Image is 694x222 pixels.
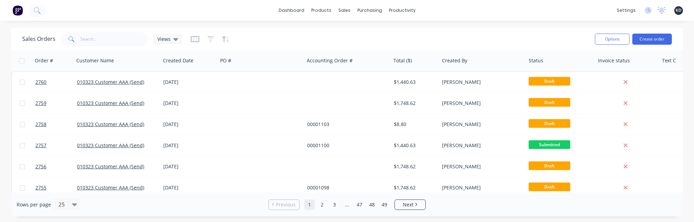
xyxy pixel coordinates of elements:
[77,121,144,127] a: 010323 Customer AAA (Send)
[442,79,519,86] div: [PERSON_NAME]
[35,57,53,64] div: Order #
[269,201,299,208] a: Previous page
[157,35,171,43] span: Views
[394,79,435,86] div: $1,440.63
[394,163,435,170] div: $1,748.62
[354,5,385,16] div: purchasing
[12,5,23,16] img: Factory
[163,121,215,128] div: [DATE]
[529,183,570,191] span: Draft
[35,100,46,107] span: 2759
[35,135,77,156] a: 2757
[442,142,519,149] div: [PERSON_NAME]
[220,57,231,64] div: PO #
[35,184,46,191] span: 2755
[442,100,519,107] div: [PERSON_NAME]
[35,79,46,86] span: 2760
[35,177,77,198] a: 2755
[394,184,435,191] div: $1,748.62
[276,201,296,208] span: Previous
[329,199,340,210] a: Page 3
[529,57,543,64] div: Status
[613,5,639,16] div: settings
[379,199,390,210] a: Page 49
[393,57,412,64] div: Total ($)
[35,93,77,114] a: 2759
[163,79,215,86] div: [DATE]
[676,7,682,14] span: KD
[35,121,46,128] span: 2758
[598,57,630,64] div: Invoice status
[442,57,467,64] div: Created By
[163,163,215,170] div: [DATE]
[335,5,354,16] div: sales
[342,199,352,210] a: Jump forward
[442,163,519,170] div: [PERSON_NAME]
[385,5,419,16] div: productivity
[394,100,435,107] div: $1,748.62
[662,57,676,64] div: Text C
[632,34,672,45] button: Create order
[308,5,335,16] div: products
[304,199,315,210] a: Page 1 is your current page
[275,5,308,16] a: dashboard
[529,140,570,149] span: Submitted
[35,142,46,149] span: 2757
[354,199,365,210] a: Page 47
[77,79,144,85] a: 010323 Customer AAA (Send)
[35,114,77,135] a: 2758
[35,156,77,177] a: 2756
[307,57,353,64] div: Accounting Order #
[529,119,570,128] span: Draft
[307,184,384,191] div: 00001098
[529,77,570,86] span: Draft
[35,72,77,92] a: 2760
[77,163,144,170] a: 010323 Customer AAA (Send)
[442,184,519,191] div: [PERSON_NAME]
[317,199,327,210] a: Page 2
[35,163,46,170] span: 2756
[595,34,630,45] button: Options
[367,199,377,210] a: Page 48
[77,100,144,106] a: 010323 Customer AAA (Send)
[163,57,193,64] div: Created Date
[307,142,384,149] div: 00001100
[394,142,435,149] div: $1,440.63
[163,100,215,107] div: [DATE]
[442,121,519,128] div: [PERSON_NAME]
[77,142,144,149] a: 010323 Customer AAA (Send)
[395,201,425,208] a: Next page
[77,184,144,191] a: 010323 Customer AAA (Send)
[529,161,570,170] span: Draft
[307,121,384,128] div: 00001103
[80,32,148,46] input: Search...
[76,57,114,64] div: Customer Name
[394,121,435,128] div: $8.80
[22,36,55,42] h1: Sales Orders
[163,184,215,191] div: [DATE]
[163,142,215,149] div: [DATE]
[266,199,428,210] ul: Pagination
[403,201,414,208] span: Next
[529,98,570,107] span: Draft
[17,201,51,208] span: Rows per page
